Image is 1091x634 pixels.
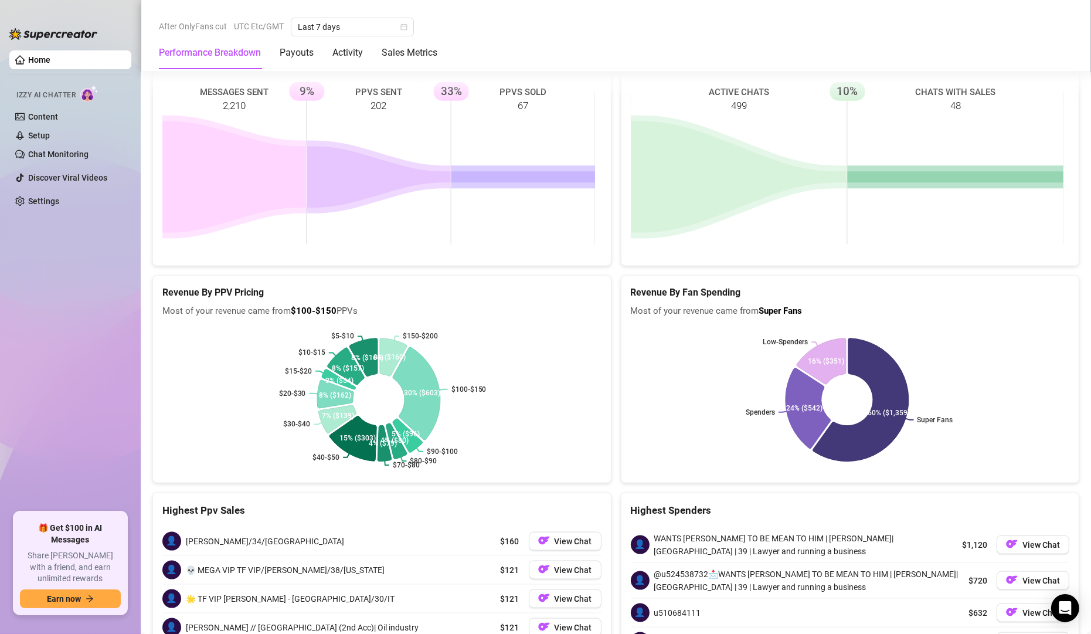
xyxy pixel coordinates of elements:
img: OF [1006,574,1018,586]
span: Most of your revenue came from [631,304,1070,318]
span: Izzy AI Chatter [16,90,76,101]
text: $30-$40 [283,421,310,429]
h5: Revenue By PPV Pricing [162,286,601,300]
img: OF [538,564,550,575]
span: WANTS [PERSON_NAME] TO BE MEAN TO HIM | [PERSON_NAME]| [GEOGRAPHIC_DATA] | 39 | Lawyer and runnin... [654,532,958,558]
span: calendar [400,23,407,30]
span: View Chat [1022,576,1060,585]
div: Payouts [280,46,314,60]
div: Activity [332,46,363,60]
button: OFView Chat [529,561,601,579]
button: Earn nowarrow-right [20,589,121,608]
img: OF [538,535,550,547]
span: 🌟 TF VIP [PERSON_NAME] - [GEOGRAPHIC_DATA]/30/IT [186,592,395,605]
span: View Chat [555,565,592,575]
text: Low-Spenders [763,338,808,347]
span: Most of your revenue came from PPVs [162,304,601,318]
text: $90-$100 [427,447,458,456]
span: Last 7 days [298,18,407,36]
img: logo-BBDzfeDw.svg [9,28,97,40]
div: Performance Breakdown [159,46,261,60]
span: u510684111 [654,606,701,619]
div: Open Intercom Messenger [1051,594,1079,622]
span: @u524538732📩WANTS [PERSON_NAME] TO BE MEAN TO HIM | [PERSON_NAME]| [GEOGRAPHIC_DATA] | 39 | Lawye... [654,568,964,594]
a: Content [28,112,58,121]
button: OFView Chat [529,532,601,551]
a: Discover Viral Videos [28,173,107,182]
span: 👤 [631,535,650,554]
div: Highest Spenders [631,503,1070,518]
div: Sales Metrics [382,46,437,60]
img: OF [1006,606,1018,618]
img: OF [538,621,550,633]
b: $100-$150 [291,306,337,316]
span: arrow-right [86,595,94,603]
span: View Chat [1022,540,1060,550]
button: OFView Chat [997,535,1069,554]
button: OFView Chat [997,571,1069,590]
span: 👤 [631,604,650,622]
span: Share [PERSON_NAME] with a friend, and earn unlimited rewards [20,550,121,585]
text: $10-$15 [298,349,325,357]
a: Setup [28,131,50,140]
span: $121 [501,564,519,577]
span: 🎁 Get $100 in AI Messages [20,523,121,545]
span: After OnlyFans cut [159,18,227,35]
span: 👤 [631,571,650,590]
b: Super Fans [759,306,803,316]
img: OF [538,592,550,604]
span: $1,120 [962,538,987,551]
div: Highest Ppv Sales [162,503,601,518]
span: $632 [968,606,987,619]
span: UTC Etc/GMT [234,18,284,35]
h5: Revenue By Fan Spending [631,286,1070,300]
span: [PERSON_NAME]/34/[GEOGRAPHIC_DATA] [186,535,344,548]
span: View Chat [555,594,592,604]
a: Home [28,55,50,65]
span: View Chat [1022,608,1060,618]
text: $150-$200 [403,333,438,341]
text: $40-$50 [312,454,339,462]
text: Spenders [746,408,775,416]
span: $121 [501,621,519,634]
span: 👤 [162,561,181,579]
button: OFView Chat [529,589,601,608]
text: Super Fans [917,416,953,424]
text: $15-$20 [285,367,312,375]
span: View Chat [555,537,592,546]
span: $121 [501,592,519,605]
a: Settings [28,196,59,206]
img: AI Chatter [80,85,98,102]
text: $20-$30 [279,390,306,398]
span: Earn now [47,594,81,604]
span: 👤 [162,532,181,551]
a: Chat Monitoring [28,150,89,159]
span: 💀 MEGA VIP TF VIP/[PERSON_NAME]/38/[US_STATE] [186,564,385,577]
span: View Chat [555,623,592,632]
img: OF [1006,538,1018,550]
button: OFView Chat [997,604,1069,622]
text: $80-$90 [410,457,437,466]
span: [PERSON_NAME] // [GEOGRAPHIC_DATA] (2nd Acc)| Oil industry [186,621,419,634]
text: $5-$10 [331,333,354,341]
text: $100-$150 [451,385,487,394]
span: $720 [968,574,987,587]
text: $70-$80 [393,462,420,470]
span: $160 [501,535,519,548]
span: 👤 [162,589,181,608]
